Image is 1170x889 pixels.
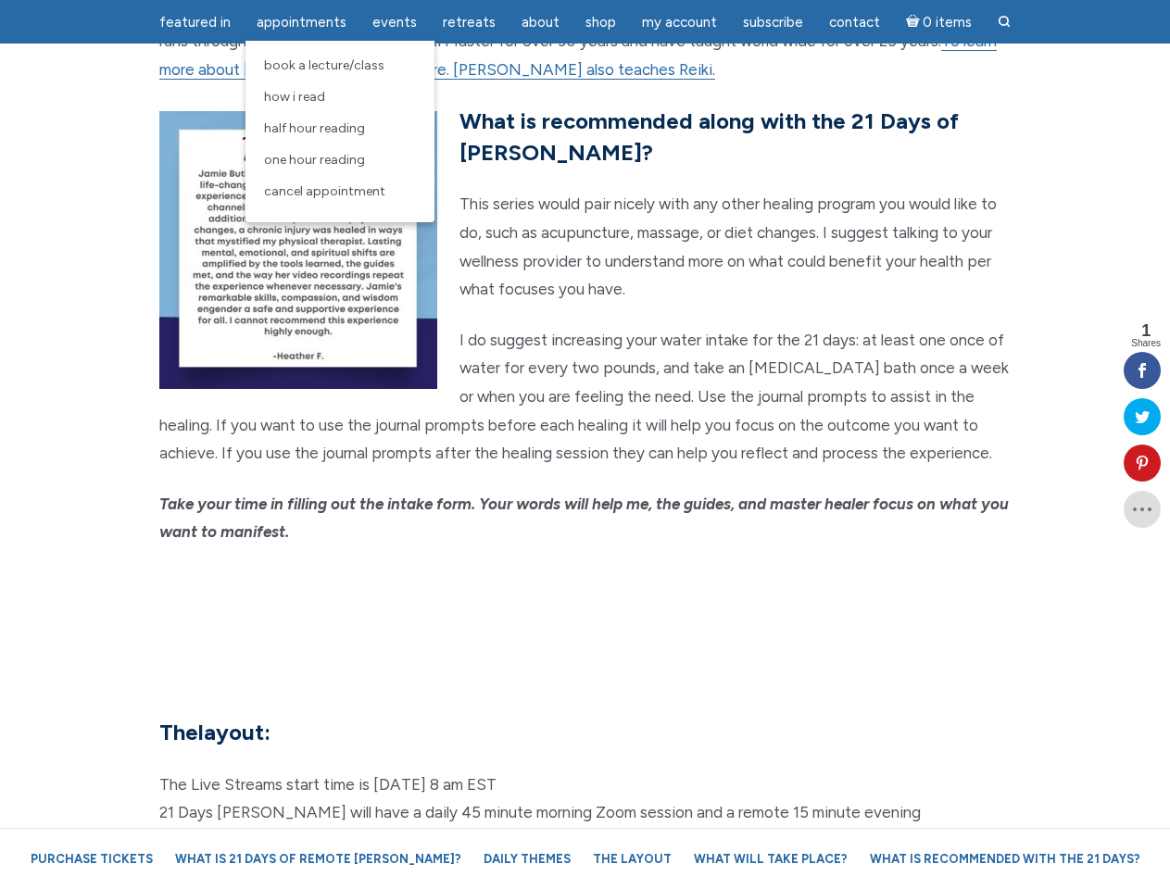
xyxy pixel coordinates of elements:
[264,89,325,105] span: How I Read
[474,843,580,875] a: Daily Themes
[159,190,1012,303] p: This series would pair nicely with any other healing program you would like to do, such as acupun...
[1131,339,1161,348] span: Shares
[861,843,1150,875] a: What is recommended with the 21 Days?
[159,719,270,745] strong: The layout:
[255,50,425,81] a: Book a Lecture/Class
[21,843,162,875] a: Purchase Tickets
[631,5,728,41] a: My Account
[255,144,425,176] a: One Hour Reading
[159,14,231,31] span: featured in
[743,14,803,31] span: Subscribe
[459,107,959,166] strong: What is recommended along with the 21 Days of [PERSON_NAME]?
[1131,322,1161,339] span: 1
[159,495,1009,542] em: Take your time in filling out the intake form. Your words will help me, the guides, and master he...
[255,176,425,207] a: Cancel Appointment
[245,5,358,41] a: Appointments
[361,5,428,41] a: Events
[585,14,616,31] span: Shop
[895,3,984,41] a: Cart0 items
[818,5,891,41] a: Contact
[443,14,496,31] span: Retreats
[166,843,471,875] a: What is 21 Days of Remote [PERSON_NAME]?
[732,5,814,41] a: Subscribe
[264,183,385,199] span: Cancel Appointment
[264,57,384,73] span: Book a Lecture/Class
[906,14,924,31] i: Cart
[264,152,365,168] span: One Hour Reading
[255,113,425,144] a: Half Hour Reading
[264,120,365,136] span: Half Hour Reading
[159,326,1012,468] p: I do suggest increasing your water intake for the 21 days: at least one once of water for every t...
[923,16,972,30] span: 0 items
[372,14,417,31] span: Events
[584,843,681,875] a: The Layout
[685,843,857,875] a: What will take place?
[642,14,717,31] span: My Account
[159,31,997,80] a: To learn more about [PERSON_NAME], click here. [PERSON_NAME] also teaches Reiki.
[432,5,507,41] a: Retreats
[257,14,346,31] span: Appointments
[148,5,242,41] a: featured in
[574,5,627,41] a: Shop
[522,14,560,31] span: About
[510,5,571,41] a: About
[829,14,880,31] span: Contact
[255,81,425,113] a: How I Read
